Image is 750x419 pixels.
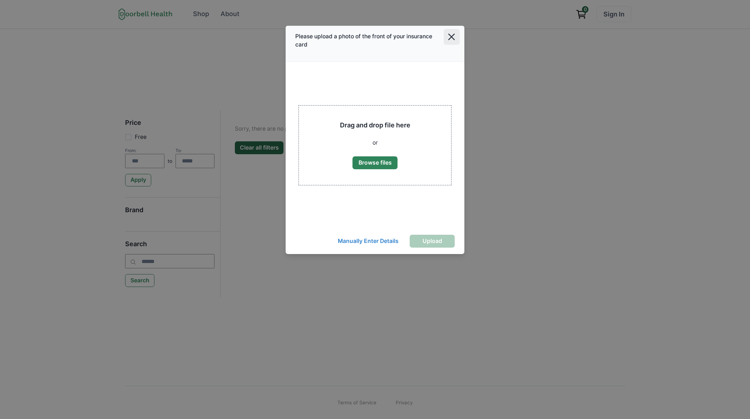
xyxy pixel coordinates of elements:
[444,29,460,45] button: Close
[331,235,405,248] button: Manually Enter Details
[286,26,464,62] header: Please upload a photo of the front of your insurance card
[372,138,378,147] p: or
[340,121,410,129] h2: Drag and drop file here
[410,235,455,248] button: Upload
[352,156,398,169] button: Browse files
